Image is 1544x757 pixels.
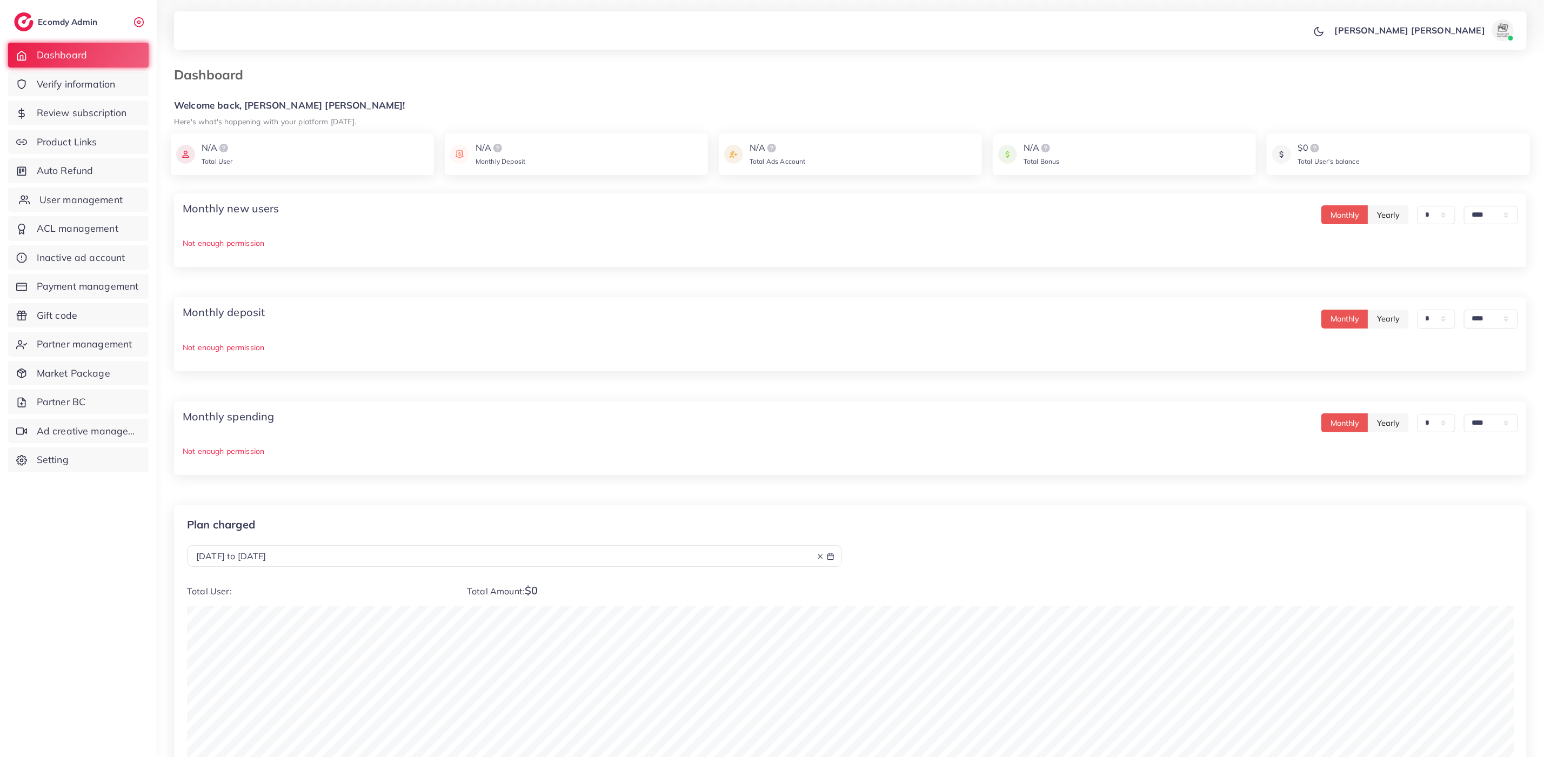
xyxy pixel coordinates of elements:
a: ACL management [8,216,149,241]
a: Ad creative management [8,419,149,444]
a: Payment management [8,274,149,299]
span: Partner management [37,337,132,351]
a: Market Package [8,361,149,386]
span: Product Links [37,135,97,149]
img: avatar [1492,19,1514,41]
span: Inactive ad account [37,251,125,265]
span: Ad creative management [37,424,141,438]
a: Dashboard [8,43,149,68]
p: [PERSON_NAME] [PERSON_NAME] [1335,24,1485,37]
a: User management [8,187,149,212]
span: Setting [37,453,69,467]
span: Gift code [37,309,77,323]
a: Product Links [8,130,149,155]
span: ACL management [37,222,118,236]
a: Auto Refund [8,158,149,183]
a: Partner BC [8,390,149,414]
a: Review subscription [8,101,149,125]
span: Verify information [37,77,116,91]
span: Dashboard [37,48,87,62]
a: Inactive ad account [8,245,149,270]
span: Partner BC [37,395,86,409]
span: User management [39,193,123,207]
span: Payment management [37,279,139,293]
img: logo [14,12,34,31]
a: Partner management [8,332,149,357]
a: logoEcomdy Admin [14,12,100,31]
a: Setting [8,447,149,472]
h2: Ecomdy Admin [38,17,100,27]
a: Verify information [8,72,149,97]
a: Gift code [8,303,149,328]
span: Auto Refund [37,164,93,178]
span: Market Package [37,366,110,380]
span: Review subscription [37,106,127,120]
a: [PERSON_NAME] [PERSON_NAME]avatar [1329,19,1518,41]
